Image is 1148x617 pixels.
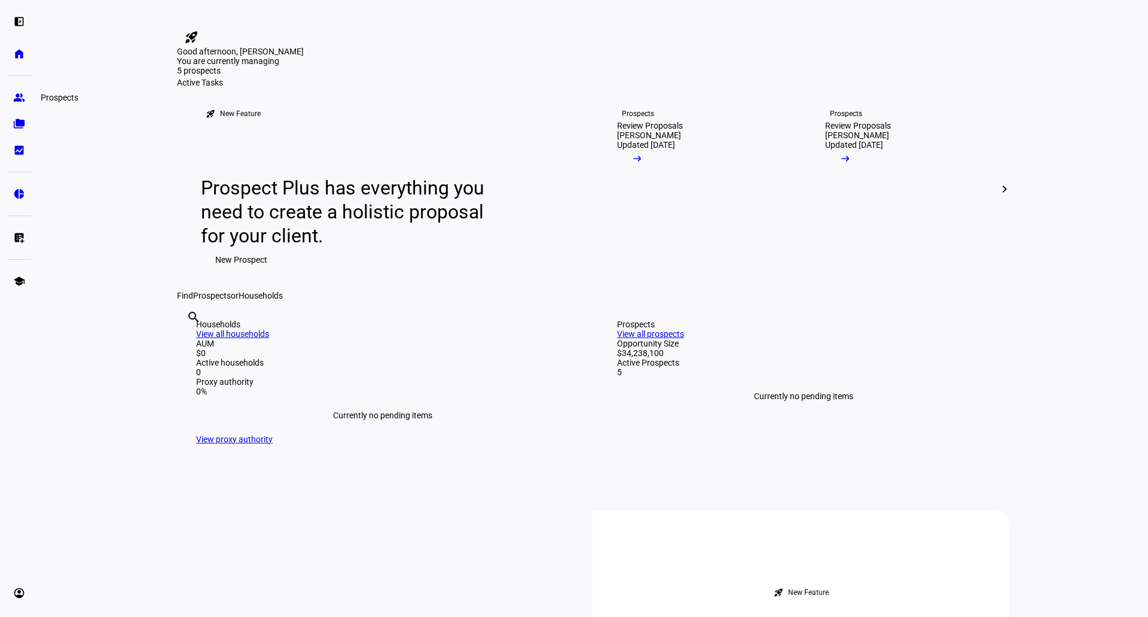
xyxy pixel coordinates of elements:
[196,339,569,348] div: AUM
[239,291,283,300] span: Households
[617,121,683,130] div: Review Proposals
[825,121,891,130] div: Review Proposals
[13,275,25,287] eth-mat-symbol: school
[617,329,684,339] a: View all prospects
[177,78,1009,87] div: Active Tasks
[177,291,1009,300] div: Find or
[997,182,1012,196] mat-icon: chevron_right
[830,109,862,118] div: Prospects
[196,367,569,377] div: 0
[825,140,883,150] div: Updated [DATE]
[177,47,1009,56] div: Good afternoon, [PERSON_NAME]
[617,320,990,329] div: Prospects
[7,182,31,206] a: pie_chart
[36,90,83,105] div: Prospects
[617,367,990,377] div: 5
[220,109,261,118] div: New Feature
[806,87,1004,291] a: ProspectsReview Proposals[PERSON_NAME]Updated [DATE]
[13,16,25,28] eth-mat-symbol: left_panel_open
[825,130,889,140] div: [PERSON_NAME]
[617,130,681,140] div: [PERSON_NAME]
[187,310,201,324] mat-icon: search
[774,588,783,597] mat-icon: rocket_launch
[839,153,851,165] mat-icon: arrow_right_alt
[598,87,796,291] a: ProspectsReview Proposals[PERSON_NAME]Updated [DATE]
[177,66,297,75] div: 5 prospects
[7,42,31,66] a: home
[7,138,31,162] a: bid_landscape
[196,320,569,329] div: Households
[187,326,189,341] input: Enter name of prospect or household
[617,339,990,348] div: Opportunity Size
[13,48,25,60] eth-mat-symbol: home
[13,188,25,200] eth-mat-symbol: pie_chart
[196,396,569,434] div: Currently no pending items
[617,348,990,358] div: $34,238,100
[196,387,569,396] div: 0%
[201,176,496,248] div: Prospect Plus has everything you need to create a holistic proposal for your client.
[196,434,273,444] a: View proxy authority
[13,232,25,244] eth-mat-symbol: list_alt_add
[13,587,25,599] eth-mat-symbol: account_circle
[13,92,25,104] eth-mat-symbol: group
[206,109,215,118] mat-icon: rocket_launch
[196,358,569,367] div: Active households
[184,30,199,44] mat-icon: rocket_launch
[617,358,990,367] div: Active Prospects
[196,377,569,387] div: Proxy authority
[7,112,31,136] a: folder_copy
[196,329,269,339] a: View all households
[215,248,267,272] span: New Prospect
[617,377,990,415] div: Currently no pending items
[201,248,282,272] button: New Prospect
[622,109,654,118] div: Prospects
[193,291,231,300] span: Prospects
[177,56,279,66] span: You are currently managing
[196,348,569,358] div: $0
[13,118,25,130] eth-mat-symbol: folder_copy
[788,588,829,597] div: New Feature
[617,140,675,150] div: Updated [DATE]
[631,153,643,165] mat-icon: arrow_right_alt
[7,86,31,110] a: group
[13,144,25,156] eth-mat-symbol: bid_landscape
